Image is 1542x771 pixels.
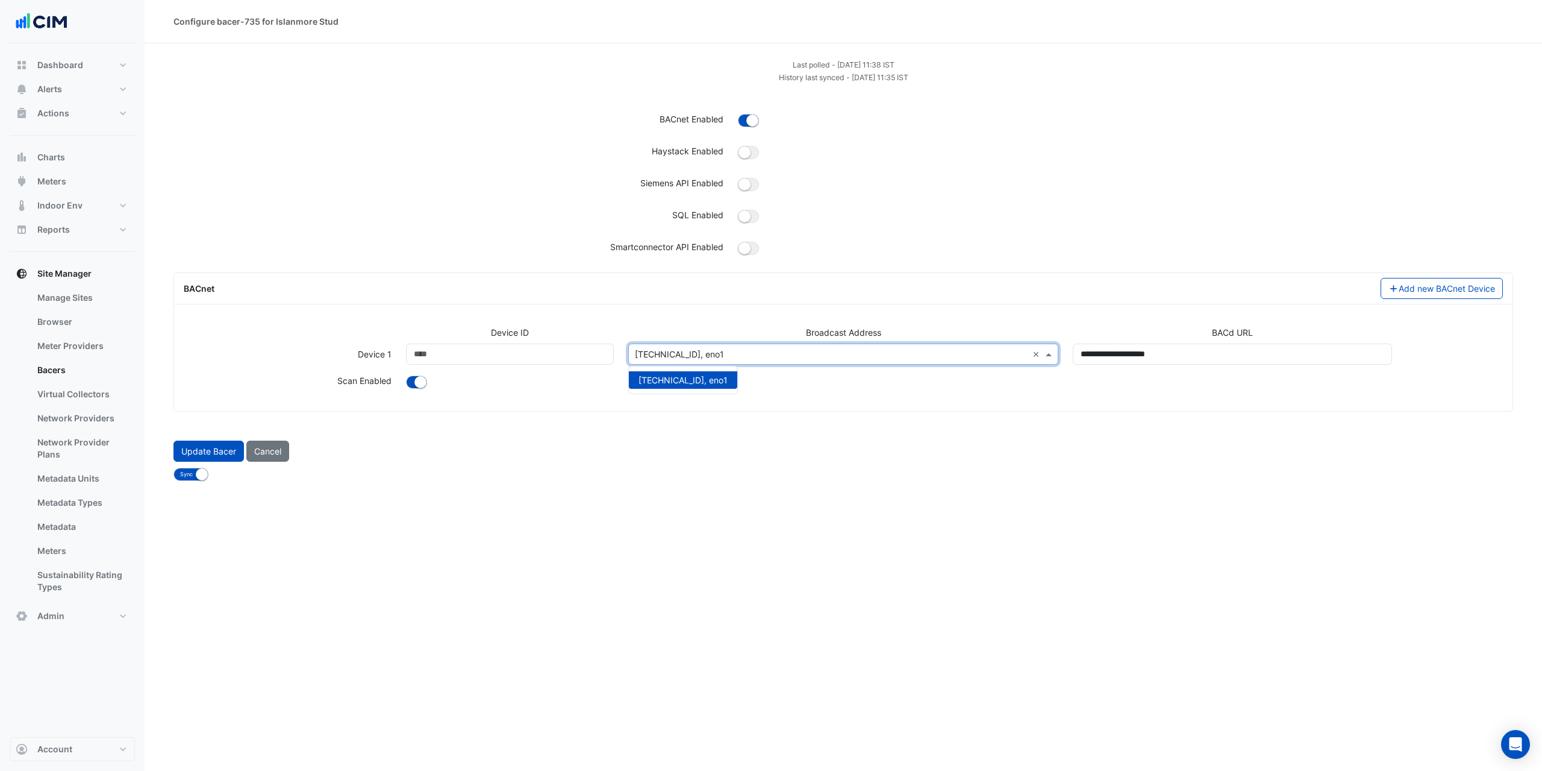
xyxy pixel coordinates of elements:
span: Account [37,743,72,755]
label: Siemens API Enabled [640,177,723,189]
button: Reports [10,218,135,242]
span: Clear [1032,348,1043,360]
button: Indoor Env [10,194,135,218]
a: Browser [28,310,135,334]
span: BACnet [184,283,214,294]
span: Dashboard [37,59,83,71]
div: Open Intercom Messenger [1501,730,1530,759]
button: Site Manager [10,262,135,286]
a: Sustainability Rating Types [28,563,135,599]
a: Manage Sites [28,286,135,310]
app-icon: Dashboard [16,59,28,71]
span: Admin [37,610,64,622]
app-icon: Site Manager [16,268,28,280]
span: Meters [37,175,66,187]
label: Background scheduled scan enabled [337,374,392,387]
button: Cancel [246,441,289,462]
app-icon: Actions [16,107,28,119]
button: Account [10,737,135,761]
div: Site Manager [10,286,135,604]
span: [TECHNICAL_ID], eno1 [638,375,728,385]
img: Company Logo [14,10,69,34]
label: Device ID [491,326,529,339]
ui-switch: Sync Bacer after update is applied [173,468,208,478]
div: Configure bacer-735 for Islanmore Stud [173,15,339,28]
span: Alerts [37,83,62,95]
small: Tue 19-Aug-2025 11:35 IST [779,73,908,82]
button: Admin [10,604,135,628]
a: Virtual Collectors [28,382,135,406]
app-icon: Charts [16,151,28,163]
a: Meter Providers [28,334,135,358]
button: Charts [10,145,135,169]
ng-dropdown-panel: Options list [628,366,738,394]
button: Dashboard [10,53,135,77]
a: Metadata Units [28,467,135,491]
button: Add new BACnet Device [1381,278,1503,299]
a: Metadata Types [28,491,135,515]
app-icon: Indoor Env [16,200,28,212]
app-icon: Admin [16,610,28,622]
button: Update Bacer [173,441,244,462]
label: BACd URL [1212,326,1253,339]
small: Tue 19-Aug-2025 11:38 IST [793,60,894,69]
label: Device 1 [358,344,392,365]
a: Network Provider Plans [28,430,135,467]
app-icon: Alerts [16,83,28,95]
app-icon: Reports [16,224,28,236]
label: BACnet Enabled [660,113,723,125]
label: Broadcast Address [806,326,881,339]
span: Site Manager [37,268,92,280]
label: Haystack Enabled [652,145,723,157]
span: Indoor Env [37,200,83,212]
a: Meters [28,539,135,563]
button: Actions [10,101,135,125]
label: Smartconnector API Enabled [610,241,723,253]
a: Bacers [28,358,135,382]
span: Actions [37,107,69,119]
button: Alerts [10,77,135,101]
span: Reports [37,224,70,236]
span: Charts [37,151,65,163]
a: Metadata [28,515,135,539]
app-icon: Meters [16,175,28,187]
label: SQL Enabled [672,209,723,221]
button: Meters [10,169,135,194]
a: Network Providers [28,406,135,430]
